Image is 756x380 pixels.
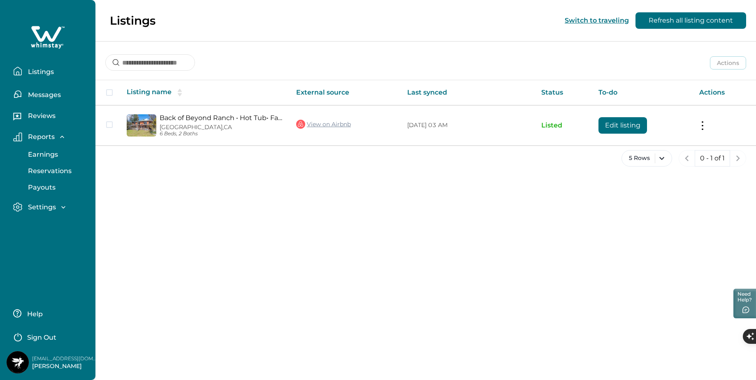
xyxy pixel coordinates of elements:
[19,179,95,196] button: Payouts
[710,56,746,70] button: Actions
[26,133,55,141] p: Reports
[26,203,56,211] p: Settings
[535,80,592,105] th: Status
[13,328,86,345] button: Sign Out
[19,163,95,179] button: Reservations
[621,150,672,167] button: 5 Rows
[296,119,351,130] a: View on Airbnb
[127,114,156,137] img: propertyImage_Back of Beyond Ranch • Hot Tub• Family Fun+QR Game
[26,112,56,120] p: Reviews
[695,150,730,167] button: 0 - 1 of 1
[27,334,56,342] p: Sign Out
[635,12,746,29] button: Refresh all listing content
[13,146,89,196] div: Reports
[13,305,86,322] button: Help
[120,80,290,105] th: Listing name
[592,80,693,105] th: To-do
[13,86,89,102] button: Messages
[172,88,188,97] button: sorting
[407,121,529,130] p: [DATE] 03 AM
[26,68,54,76] p: Listings
[32,362,98,371] p: [PERSON_NAME]
[19,146,95,163] button: Earnings
[13,132,89,141] button: Reports
[25,310,43,318] p: Help
[401,80,535,105] th: Last synced
[7,351,29,373] img: Whimstay Host
[13,202,89,212] button: Settings
[290,80,401,105] th: External source
[13,63,89,79] button: Listings
[700,154,725,162] p: 0 - 1 of 1
[679,150,695,167] button: previous page
[598,117,647,134] button: Edit listing
[160,131,283,137] p: 6 Beds, 2 Baths
[541,121,585,130] p: Listed
[110,14,155,28] p: Listings
[693,80,756,105] th: Actions
[730,150,746,167] button: next page
[160,124,283,131] p: [GEOGRAPHIC_DATA], CA
[32,355,98,363] p: [EMAIL_ADDRESS][DOMAIN_NAME]
[160,114,283,122] a: Back of Beyond Ranch • Hot Tub• Family Fun+QR Game
[26,167,72,175] p: Reservations
[13,109,89,125] button: Reviews
[565,16,629,24] button: Switch to traveling
[26,151,58,159] p: Earnings
[26,183,56,192] p: Payouts
[26,91,61,99] p: Messages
